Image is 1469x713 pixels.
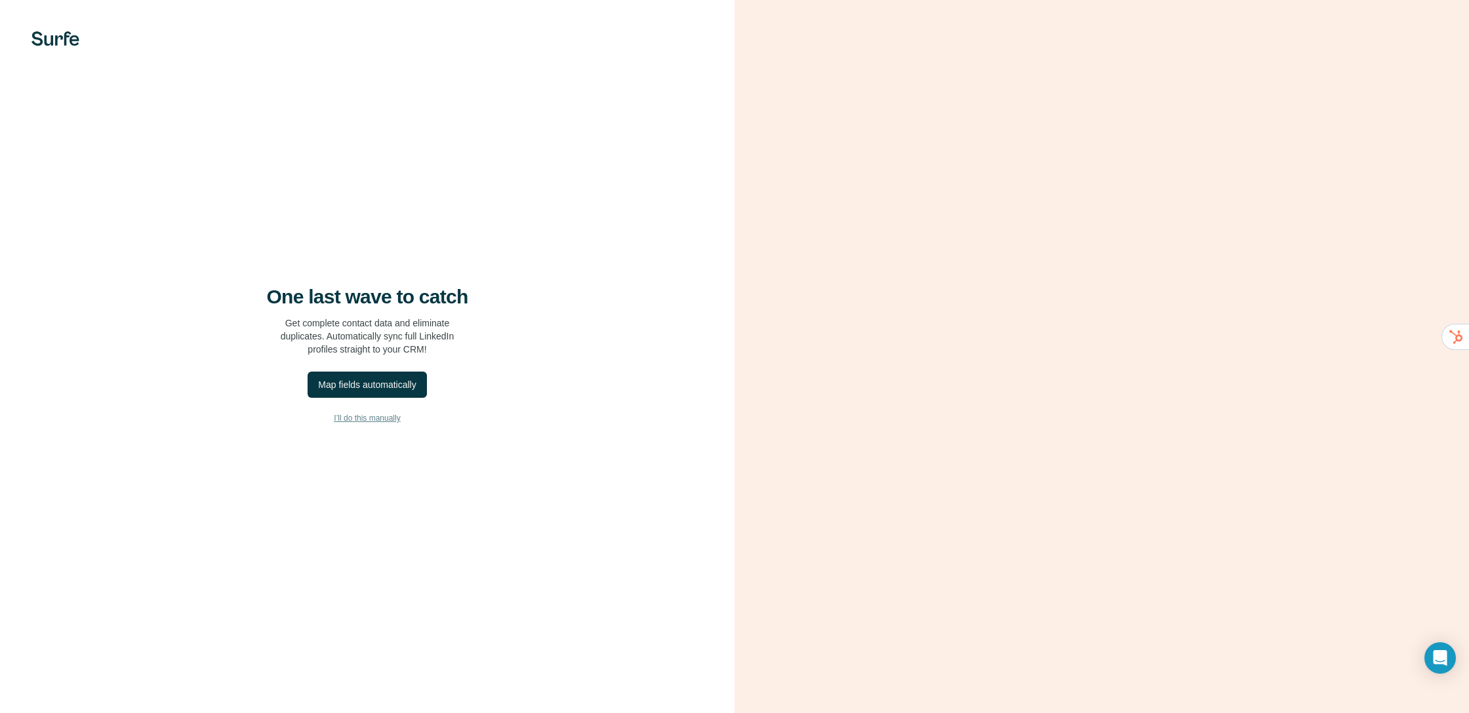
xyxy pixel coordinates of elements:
[308,372,426,398] button: Map fields automatically
[1424,642,1456,674] div: Open Intercom Messenger
[267,285,468,309] h4: One last wave to catch
[26,408,708,428] button: I’ll do this manually
[31,31,79,46] img: Surfe's logo
[318,378,416,391] div: Map fields automatically
[281,317,454,356] p: Get complete contact data and eliminate duplicates. Automatically sync full LinkedIn profiles str...
[334,412,400,424] span: I’ll do this manually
